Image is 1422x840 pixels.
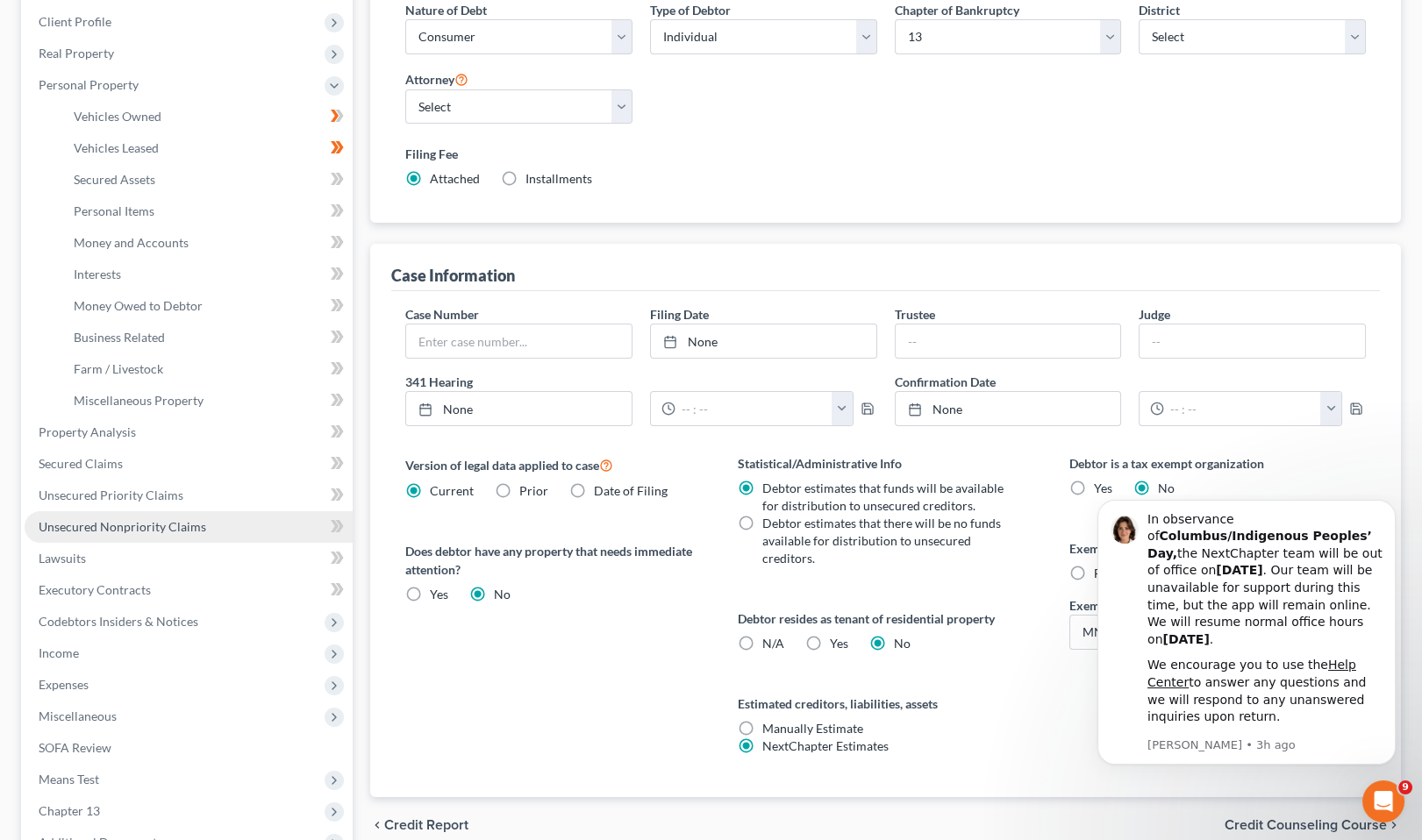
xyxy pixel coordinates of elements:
[39,614,198,629] span: Codebtors Insiders & Notices
[60,164,353,196] a: Secured Assets
[405,542,702,579] label: Does debtor have any property that needs immediate attention?
[74,203,154,218] span: Personal Items
[1225,818,1401,832] button: Credit Counseling Course chevron_right
[60,385,353,416] a: Miscellaneous Property
[762,738,889,753] span: NextChapter Estimates
[60,101,353,132] a: Vehicles Owned
[1225,818,1387,832] span: Credit Counseling Course
[391,265,515,286] div: Case Information
[1069,454,1366,473] label: Debtor is a tax exempt organization
[886,373,1375,391] label: Confirmation Date
[25,543,353,574] a: Lawsuits
[1094,481,1112,495] span: Yes
[39,46,114,61] span: Real Property
[1398,780,1412,794] span: 9
[895,305,935,324] label: Trustee
[74,109,161,124] span: Vehicles Owned
[25,732,353,764] a: SOFA Review
[675,392,832,425] input: -- : --
[430,171,480,186] span: Attached
[370,818,384,832] i: chevron_left
[1164,392,1321,425] input: -- : --
[895,1,1019,19] label: Chapter of Bankruptcy
[60,259,353,290] a: Interests
[762,481,1004,513] span: Debtor estimates that funds will be available for distribution to unsecured creditors.
[397,373,885,391] label: 341 Hearing
[39,456,123,471] span: Secured Claims
[762,636,784,651] span: N/A
[25,480,353,511] a: Unsecured Priority Claims
[519,483,548,498] span: Prior
[738,609,1034,628] label: Debtor resides as tenant of residential property
[405,1,487,19] label: Nature of Debt
[39,708,117,723] span: Miscellaneous
[39,519,206,534] span: Unsecured Nonpriority Claims
[1069,596,1160,615] label: Exemption State
[39,740,111,755] span: SOFA Review
[39,488,183,502] span: Unsecured Priority Claims
[60,196,353,227] a: Personal Items
[74,267,121,281] span: Interests
[39,424,136,439] span: Property Analysis
[651,324,876,358] a: None
[650,1,731,19] label: Type of Debtor
[1139,305,1170,324] label: Judge
[39,551,86,566] span: Lawsuits
[74,298,203,313] span: Money Owed to Debtor
[650,305,709,324] label: Filing Date
[39,77,139,92] span: Personal Property
[738,454,1034,473] label: Statistical/Administrative Info
[60,322,353,353] a: Business Related
[74,235,189,250] span: Money and Accounts
[1069,539,1366,558] label: Exemption Election
[25,448,353,480] a: Secured Claims
[74,393,204,408] span: Miscellaneous Property
[39,772,99,787] span: Means Test
[1158,481,1175,495] span: No
[60,132,353,164] a: Vehicles Leased
[896,324,1121,358] input: --
[25,416,353,448] a: Property Analysis
[1140,324,1365,358] input: --
[738,694,1034,713] label: Estimated creditors, liabilities, assets
[762,721,863,736] span: Manually Estimate
[60,227,353,259] a: Money and Accounts
[405,68,468,89] label: Attorney
[60,353,353,385] a: Farm / Livestock
[60,290,353,322] a: Money Owed to Debtor
[894,636,911,651] span: No
[494,587,511,602] span: No
[405,145,1366,163] label: Filing Fee
[1071,495,1422,831] iframe: Intercom notifications message
[762,516,1001,566] span: Debtor estimates that there will be no funds available for distribution to unsecured creditors.
[405,305,479,324] label: Case Number
[74,361,163,376] span: Farm / Livestock
[406,324,632,358] input: Enter case number...
[1362,780,1404,822] iframe: Intercom live chat
[39,645,79,660] span: Income
[74,140,159,155] span: Vehicles Leased
[25,511,353,543] a: Unsecured Nonpriority Claims
[896,392,1121,425] a: None
[39,582,151,597] span: Executory Contracts
[430,587,448,602] span: Yes
[370,818,468,832] button: chevron_left Credit Report
[1139,1,1180,19] label: District
[430,483,474,498] span: Current
[405,454,702,475] label: Version of legal data applied to case
[39,677,89,692] span: Expenses
[25,574,353,606] a: Executory Contracts
[39,14,111,29] span: Client Profile
[74,172,155,187] span: Secured Assets
[39,803,100,818] span: Chapter 13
